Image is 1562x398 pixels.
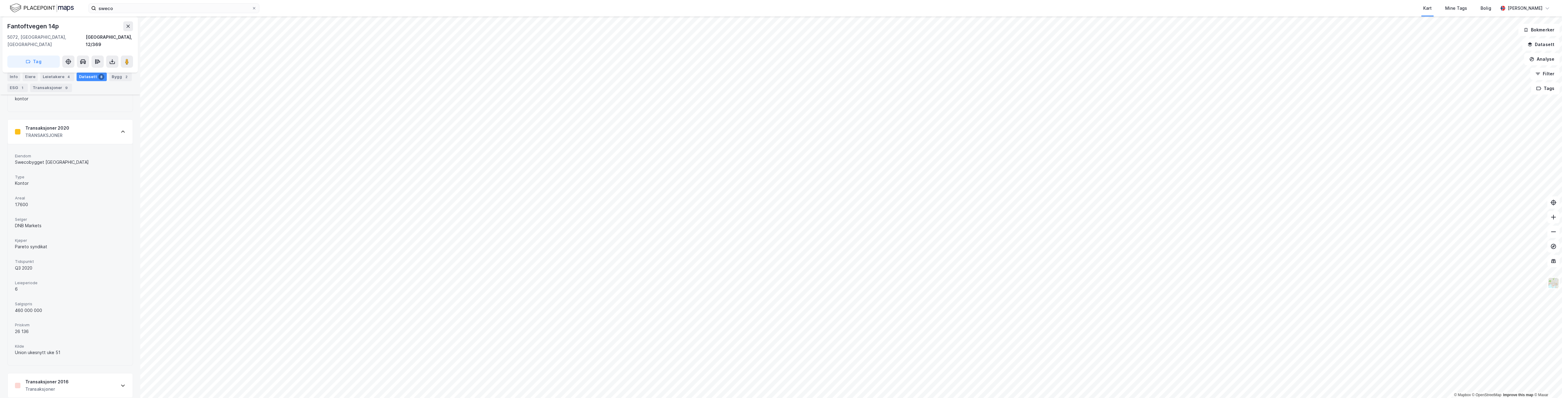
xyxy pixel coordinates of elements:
[98,74,104,80] div: 8
[1481,5,1491,12] div: Bolig
[1508,5,1542,12] div: [PERSON_NAME]
[15,95,125,102] div: kontor
[15,180,125,187] div: Kontor
[15,301,125,307] span: Salgspris
[15,280,125,285] span: Leieperiode
[1530,68,1560,80] button: Filter
[1548,277,1559,289] img: Z
[23,73,38,81] div: Eiere
[1472,393,1502,397] a: OpenStreetMap
[15,344,125,349] span: Kilde
[1522,38,1560,51] button: Datasett
[15,349,125,356] div: Union ukesnytt uke 51
[15,222,125,229] div: DNB Markets
[15,159,125,166] div: Swecobygget [GEOGRAPHIC_DATA]
[1524,53,1560,65] button: Analyse
[19,85,25,91] div: 1
[1518,24,1560,36] button: Bokmerker
[63,85,70,91] div: 9
[25,132,69,139] div: TRANSAKSJONER
[15,307,125,314] div: 460 000 000
[15,195,125,201] span: Areal
[1445,5,1467,12] div: Mine Tags
[96,4,252,13] input: Søk på adresse, matrikkel, gårdeiere, leietakere eller personer
[15,264,125,272] div: Q3 2020
[1503,393,1533,397] a: Improve this map
[1423,5,1432,12] div: Kart
[7,21,60,31] div: Fantoftvegen 14p
[15,322,125,328] span: Priskvm
[109,73,132,81] div: Bygg
[10,3,74,13] img: logo.f888ab2527a4732fd821a326f86c7f29.svg
[25,124,69,132] div: Transaksjoner 2020
[15,243,125,250] div: Pareto syndikat
[1454,393,1471,397] a: Mapbox
[7,73,20,81] div: Info
[40,73,74,81] div: Leietakere
[15,153,125,159] span: Eiendom
[15,259,125,264] span: Tidspunkt
[77,73,107,81] div: Datasett
[66,74,72,80] div: 4
[7,84,28,92] div: ESG
[1531,369,1562,398] iframe: Chat Widget
[1531,82,1560,95] button: Tags
[7,34,86,48] div: 5072, [GEOGRAPHIC_DATA], [GEOGRAPHIC_DATA]
[7,56,60,68] button: Tag
[15,217,125,222] span: Selger
[15,174,125,180] span: Type
[25,378,69,385] div: Transaksjoner 2016
[25,385,69,393] div: Transaksjoner
[15,238,125,243] span: Kjøper
[15,201,125,208] div: 17600
[123,74,129,80] div: 2
[15,285,125,293] div: 6
[86,34,133,48] div: [GEOGRAPHIC_DATA], 12/369
[15,328,125,335] div: 26 136
[30,84,72,92] div: Transaksjoner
